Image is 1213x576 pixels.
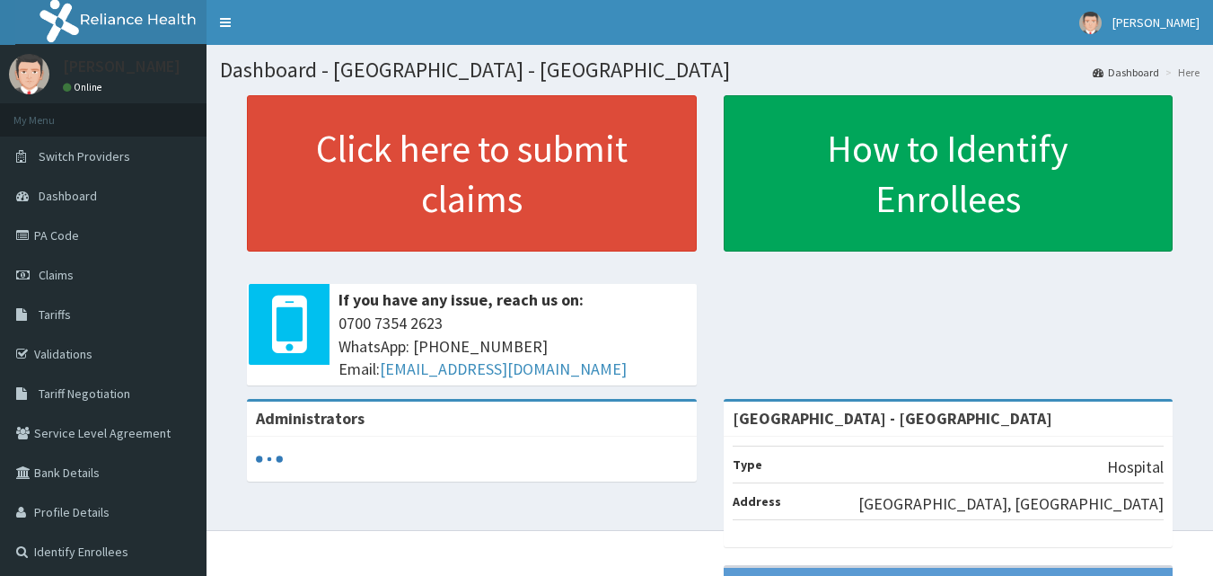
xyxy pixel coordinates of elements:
svg: audio-loading [256,446,283,473]
a: Online [63,81,106,93]
h1: Dashboard - [GEOGRAPHIC_DATA] - [GEOGRAPHIC_DATA] [220,58,1200,82]
b: Address [733,493,781,510]
span: Claims [39,267,74,283]
p: Hospital [1107,456,1164,479]
strong: [GEOGRAPHIC_DATA] - [GEOGRAPHIC_DATA] [733,408,1052,429]
b: Administrators [256,408,365,429]
b: If you have any issue, reach us on: [338,289,584,310]
span: Switch Providers [39,148,130,164]
img: User Image [9,54,49,94]
span: Tariff Negotiation [39,385,130,402]
p: [GEOGRAPHIC_DATA], [GEOGRAPHIC_DATA] [858,492,1164,516]
span: 0700 7354 2623 WhatsApp: [PHONE_NUMBER] Email: [338,312,688,381]
a: [EMAIL_ADDRESS][DOMAIN_NAME] [380,359,627,379]
a: How to Identify Enrollees [724,95,1173,252]
p: [PERSON_NAME] [63,58,180,75]
span: Tariffs [39,306,71,323]
span: [PERSON_NAME] [1112,14,1200,31]
li: Here [1161,65,1200,80]
a: Click here to submit claims [247,95,697,252]
span: Dashboard [39,188,97,204]
a: Dashboard [1093,65,1159,80]
b: Type [733,456,762,473]
img: User Image [1079,12,1102,34]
